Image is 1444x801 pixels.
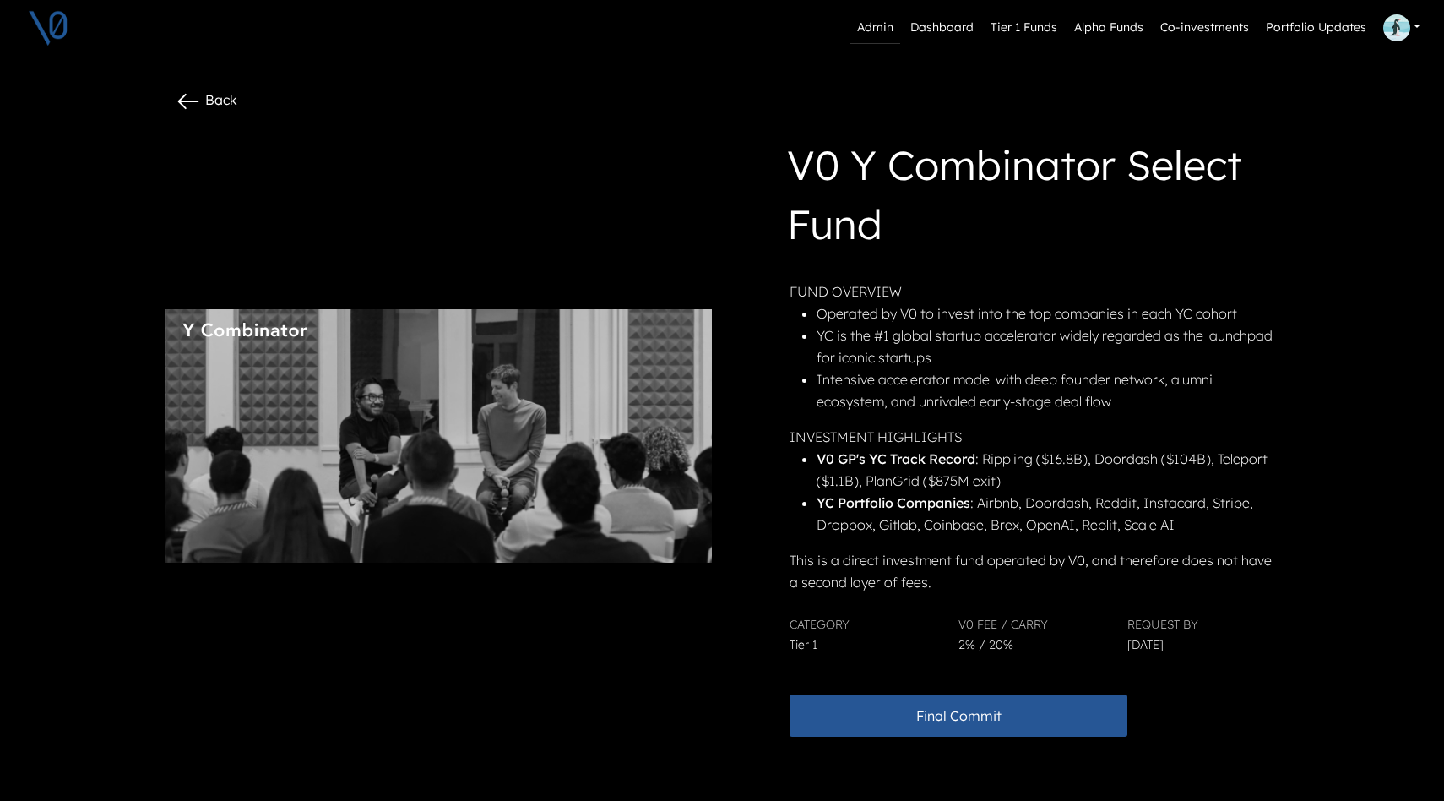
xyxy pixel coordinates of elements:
a: Alpha Funds [1067,12,1150,44]
span: V0 Fee / Carry [958,617,1048,632]
a: Admin [850,12,900,44]
li: Operated by V0 to invest into the top companies in each YC cohort [817,302,1276,324]
span: 2% / 20% [958,637,1013,652]
button: Final Commit [790,695,1127,737]
p: This is a direct investment fund operated by V0, and therefore does not have a second layer of fees. [790,549,1276,593]
span: Category [790,617,850,632]
img: Fund Logo [182,323,308,339]
li: : Rippling ($16.8B), Doordash ($104B), Teleport ($1.1B), PlanGrid ($875M exit) [817,448,1276,492]
a: Tier 1 Funds [984,12,1064,44]
img: Profile [1383,14,1410,41]
a: Back [175,91,237,108]
span: Request By [1127,617,1198,632]
a: Portfolio Updates [1259,12,1373,44]
li: Intensive accelerator model with deep founder network, alumni ecosystem, and unrivaled early-stag... [817,368,1276,412]
img: yc.png [165,309,712,563]
strong: YC Portfolio Companies [817,494,970,511]
p: INVESTMENT HIGHLIGHTS [790,426,1276,448]
span: [DATE] [1127,637,1164,652]
li: YC is the #1 global startup accelerator widely regarded as the launchpad for iconic startups [817,324,1276,368]
a: Co-investments [1154,12,1256,44]
img: V0 logo [27,7,69,49]
li: : Airbnb, Doordash, Reddit, Instacard, Stripe, Dropbox, Gitlab, Coinbase, Brex, OpenAI, Replit, S... [817,492,1276,536]
h1: V0 Y Combinator Select Fund [787,135,1276,260]
strong: V0 GP's YC Track Record [817,450,975,467]
p: FUND OVERVIEW [790,281,1276,302]
a: Dashboard [904,12,980,44]
span: Tier 1 [790,637,817,652]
